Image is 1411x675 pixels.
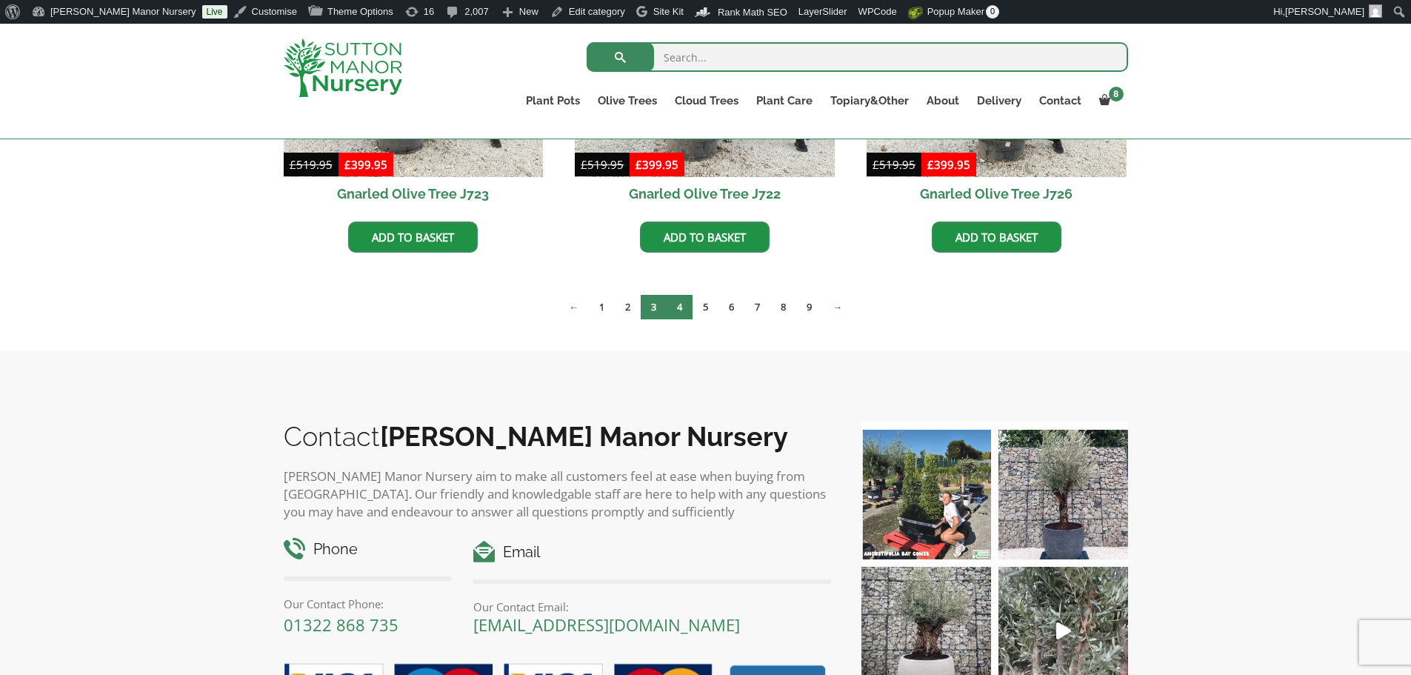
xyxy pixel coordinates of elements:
[344,157,351,172] span: £
[1090,90,1128,111] a: 8
[641,295,667,319] span: Page 3
[473,541,831,564] h4: Email
[284,421,832,452] h2: Contact
[284,177,544,210] h2: Gnarled Olive Tree J723
[666,90,747,111] a: Cloud Trees
[986,5,999,19] span: 0
[636,157,678,172] bdi: 399.95
[968,90,1030,111] a: Delivery
[581,157,624,172] bdi: 519.95
[1030,90,1090,111] a: Contact
[290,157,333,172] bdi: 519.95
[653,6,684,17] span: Site Kit
[581,157,587,172] span: £
[290,157,296,172] span: £
[796,295,822,319] a: Page 9
[693,295,718,319] a: Page 5
[667,295,693,319] a: Page 4
[202,5,227,19] a: Live
[821,90,918,111] a: Topiary&Other
[615,295,641,319] a: Page 2
[473,614,740,636] a: [EMAIL_ADDRESS][DOMAIN_NAME]
[284,294,1128,325] nav: Product Pagination
[1109,87,1124,102] span: 8
[927,157,970,172] bdi: 399.95
[932,222,1061,253] a: Add to basket: “Gnarled Olive Tree J726”
[744,295,770,319] a: Page 7
[284,468,832,521] p: [PERSON_NAME] Manor Nursery aim to make all customers feel at ease when buying from [GEOGRAPHIC_D...
[861,430,991,559] img: Our elegant & picturesque Angustifolia Cones are an exquisite addition to your Bay Tree collectio...
[284,538,452,561] h4: Phone
[589,295,615,319] a: Page 1
[718,295,744,319] a: Page 6
[718,7,787,18] span: Rank Math SEO
[1056,622,1071,639] svg: Play
[747,90,821,111] a: Plant Care
[822,295,853,319] a: →
[284,614,398,636] a: 01322 868 735
[918,90,968,111] a: About
[587,42,1128,72] input: Search...
[873,157,879,172] span: £
[473,598,831,616] p: Our Contact Email:
[558,295,589,319] a: ←
[927,157,934,172] span: £
[867,177,1127,210] h2: Gnarled Olive Tree J726
[873,157,915,172] bdi: 519.95
[344,157,387,172] bdi: 399.95
[575,177,835,210] h2: Gnarled Olive Tree J722
[380,421,788,452] b: [PERSON_NAME] Manor Nursery
[517,90,589,111] a: Plant Pots
[636,157,642,172] span: £
[348,222,478,253] a: Add to basket: “Gnarled Olive Tree J723”
[1285,6,1364,17] span: [PERSON_NAME]
[640,222,770,253] a: Add to basket: “Gnarled Olive Tree J722”
[998,430,1128,559] img: A beautiful multi-stem Spanish Olive tree potted in our luxurious fibre clay pots 😍😍
[284,595,452,613] p: Our Contact Phone:
[770,295,796,319] a: Page 8
[589,90,666,111] a: Olive Trees
[284,39,402,97] img: logo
